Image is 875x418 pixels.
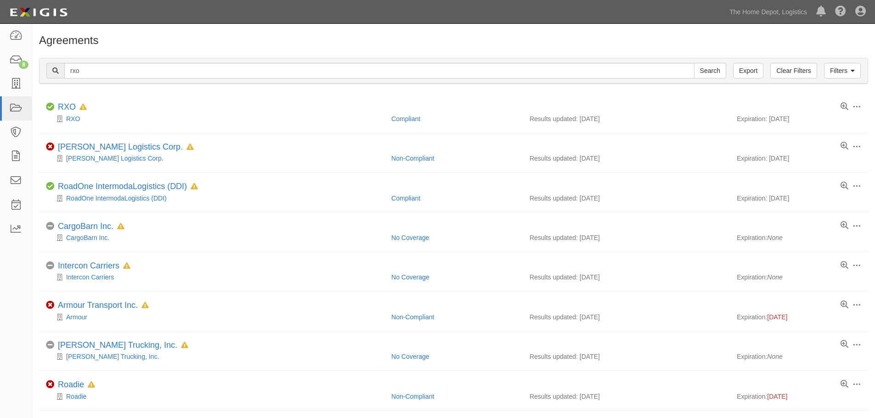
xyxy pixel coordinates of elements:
div: Expiration: [737,352,861,361]
i: Compliant [46,103,54,111]
i: Compliant [46,182,54,190]
a: CargoBarn Inc. [58,222,113,231]
a: CargoBarn Inc. [66,234,109,241]
a: Filters [824,63,861,78]
div: Roadie [58,380,95,390]
a: Export [733,63,763,78]
div: Expiration: [737,312,861,322]
div: RoadOne IntermodaLogistics (DDI) [46,194,384,203]
div: Results updated: [DATE] [530,352,723,361]
div: Arlo G. Lott Trucking, Inc. [46,352,384,361]
div: Expiration: [737,392,861,401]
a: Armour [66,313,87,321]
a: Non-Compliant [391,155,434,162]
div: Carroll Fulmer Logistics Corp. [58,142,194,152]
div: 8 [19,61,28,69]
a: View results summary [841,182,848,190]
a: View results summary [841,301,848,309]
input: Search [694,63,726,78]
div: Results updated: [DATE] [530,114,723,123]
a: View results summary [841,380,848,389]
a: Intercon Carriers [58,261,119,270]
a: Non-Compliant [391,313,434,321]
i: In Default since 05/28/2025 [141,302,149,309]
em: None [767,353,782,360]
a: View results summary [841,142,848,150]
div: Expiration: [DATE] [737,154,861,163]
a: RXO [58,102,76,111]
a: [PERSON_NAME] Logistics Corp. [58,142,183,151]
div: RoadOne IntermodaLogistics (DDI) [58,182,198,192]
div: Results updated: [DATE] [530,194,723,203]
em: None [767,234,782,241]
div: CargoBarn Inc. [58,222,124,232]
div: Arlo G. Lott Trucking, Inc. [58,340,188,351]
div: Armour [46,312,384,322]
div: Roadie [46,392,384,401]
a: No Coverage [391,353,429,360]
div: Armour Transport Inc. [58,301,149,311]
i: In Default since 05/31/2024 [181,342,188,349]
a: RoadOne IntermodaLogistics (DDI) [66,195,167,202]
a: [PERSON_NAME] Trucking, Inc. [58,340,177,350]
div: Results updated: [DATE] [530,154,723,163]
i: No Coverage [46,341,54,349]
i: In Default since 01/28/2025 [191,184,198,190]
div: Expiration: [DATE] [737,194,861,203]
a: View results summary [841,222,848,230]
a: RXO [66,115,80,123]
div: Intercon Carriers [58,261,130,271]
i: In Default since 12/01/2024 [186,144,194,150]
i: No Coverage [46,262,54,270]
a: No Coverage [391,273,429,281]
a: [PERSON_NAME] Trucking, Inc. [66,353,159,360]
i: Non-Compliant [46,143,54,151]
img: logo-5460c22ac91f19d4615b14bd174203de0afe785f0fc80cf4dbbc73dc1793850b.png [7,4,70,21]
i: Non-Compliant [46,380,54,389]
div: Results updated: [DATE] [530,392,723,401]
a: Compliant [391,195,420,202]
a: The Home Depot, Logistics [725,3,812,21]
a: Roadie [66,393,86,400]
i: In Default since 11/29/2024 [79,104,87,111]
div: RXO [58,102,87,112]
div: CargoBarn Inc. [46,233,384,242]
i: In Default since 07/12/2025 [88,382,95,388]
a: Intercon Carriers [66,273,114,281]
div: Results updated: [DATE] [530,312,723,322]
div: RXO [46,114,384,123]
h1: Agreements [39,34,868,46]
i: In Default since 05/31/2024 [123,263,130,269]
div: Expiration: [737,233,861,242]
div: Results updated: [DATE] [530,233,723,242]
a: Non-Compliant [391,393,434,400]
a: View results summary [841,340,848,349]
a: [PERSON_NAME] Logistics Corp. [66,155,164,162]
i: In Default since 05/31/2024 [117,223,124,230]
input: Search [64,63,694,78]
a: No Coverage [391,234,429,241]
a: View results summary [841,103,848,111]
a: RoadOne IntermodaLogistics (DDI) [58,182,187,191]
div: Expiration: [737,273,861,282]
a: Clear Filters [770,63,817,78]
div: Carroll Fulmer Logistics Corp. [46,154,384,163]
a: Armour Transport Inc. [58,301,138,310]
a: Roadie [58,380,84,389]
span: [DATE] [767,313,787,321]
i: Help Center - Complianz [835,6,846,17]
a: Compliant [391,115,420,123]
i: No Coverage [46,222,54,230]
em: None [767,273,782,281]
span: [DATE] [767,393,787,400]
div: Intercon Carriers [46,273,384,282]
div: Results updated: [DATE] [530,273,723,282]
div: Expiration: [DATE] [737,114,861,123]
a: View results summary [841,262,848,270]
i: Non-Compliant [46,301,54,309]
